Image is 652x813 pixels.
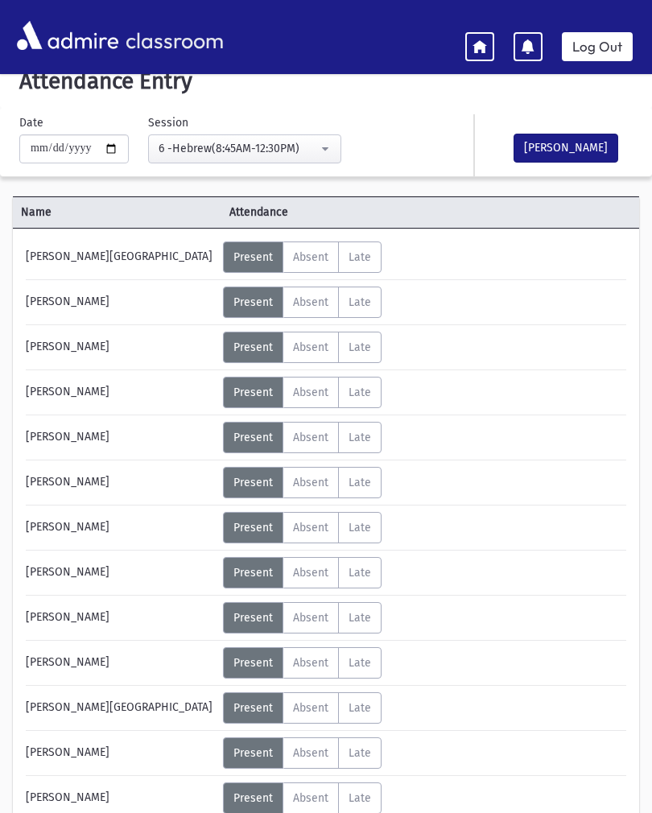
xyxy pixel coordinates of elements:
[18,422,223,453] div: [PERSON_NAME]
[233,521,273,534] span: Present
[148,134,341,163] button: 6 -Hebrew(8:45AM-12:30PM)
[293,701,328,715] span: Absent
[293,340,328,354] span: Absent
[293,431,328,444] span: Absent
[18,332,223,363] div: [PERSON_NAME]
[223,241,382,273] div: AttTypes
[293,566,328,580] span: Absent
[293,250,328,264] span: Absent
[221,204,587,221] span: Attendance
[18,241,223,273] div: [PERSON_NAME][GEOGRAPHIC_DATA]
[349,476,371,489] span: Late
[293,656,328,670] span: Absent
[223,377,382,408] div: AttTypes
[233,566,273,580] span: Present
[349,566,371,580] span: Late
[18,377,223,408] div: [PERSON_NAME]
[223,467,382,498] div: AttTypes
[349,611,371,625] span: Late
[233,476,273,489] span: Present
[233,295,273,309] span: Present
[349,386,371,399] span: Late
[233,386,273,399] span: Present
[223,557,382,588] div: AttTypes
[18,467,223,498] div: [PERSON_NAME]
[18,737,223,769] div: [PERSON_NAME]
[18,647,223,679] div: [PERSON_NAME]
[13,204,221,221] span: Name
[223,332,382,363] div: AttTypes
[18,287,223,318] div: [PERSON_NAME]
[349,521,371,534] span: Late
[233,250,273,264] span: Present
[349,431,371,444] span: Late
[223,692,382,724] div: AttTypes
[293,386,328,399] span: Absent
[223,422,382,453] div: AttTypes
[562,32,633,61] a: Log Out
[349,340,371,354] span: Late
[349,250,371,264] span: Late
[349,656,371,670] span: Late
[233,656,273,670] span: Present
[223,647,382,679] div: AttTypes
[223,602,382,633] div: AttTypes
[223,287,382,318] div: AttTypes
[349,701,371,715] span: Late
[233,701,273,715] span: Present
[233,431,273,444] span: Present
[122,14,224,57] span: classroom
[13,68,639,95] h5: Attendance Entry
[148,114,188,131] label: Session
[18,512,223,543] div: [PERSON_NAME]
[349,295,371,309] span: Late
[223,737,382,769] div: AttTypes
[293,611,328,625] span: Absent
[293,521,328,534] span: Absent
[233,611,273,625] span: Present
[293,295,328,309] span: Absent
[293,476,328,489] span: Absent
[18,557,223,588] div: [PERSON_NAME]
[19,114,43,131] label: Date
[223,512,382,543] div: AttTypes
[233,340,273,354] span: Present
[159,140,318,157] div: 6 -Hebrew(8:45AM-12:30PM)
[13,17,122,54] img: AdmirePro
[18,602,223,633] div: [PERSON_NAME]
[18,692,223,724] div: [PERSON_NAME][GEOGRAPHIC_DATA]
[514,134,618,163] button: [PERSON_NAME]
